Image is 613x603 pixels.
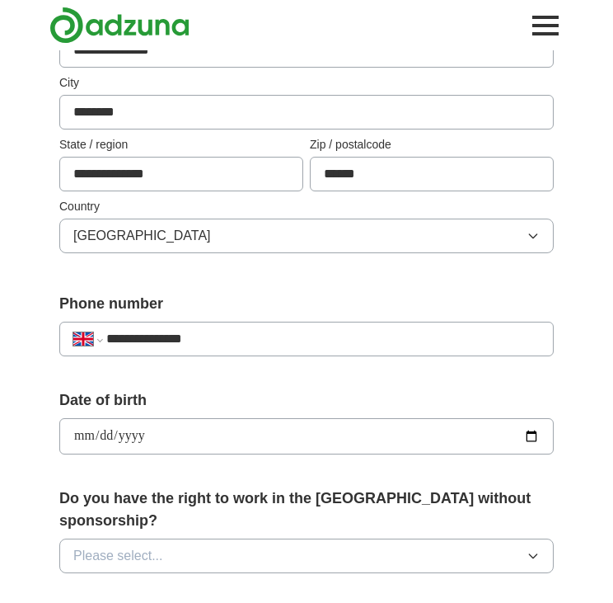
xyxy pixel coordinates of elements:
label: Country [59,198,554,215]
label: State / region [59,136,303,153]
label: City [59,74,554,92]
span: Please select... [73,546,163,566]
span: [GEOGRAPHIC_DATA] [73,226,211,246]
button: [GEOGRAPHIC_DATA] [59,219,554,253]
label: Phone number [59,293,554,315]
img: Adzuna logo [49,7,190,44]
label: Do you have the right to work in the [GEOGRAPHIC_DATA] without sponsorship? [59,488,554,532]
button: Please select... [59,539,554,573]
label: Date of birth [59,389,554,412]
label: Zip / postalcode [310,136,554,153]
button: Toggle main navigation menu [527,7,564,44]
